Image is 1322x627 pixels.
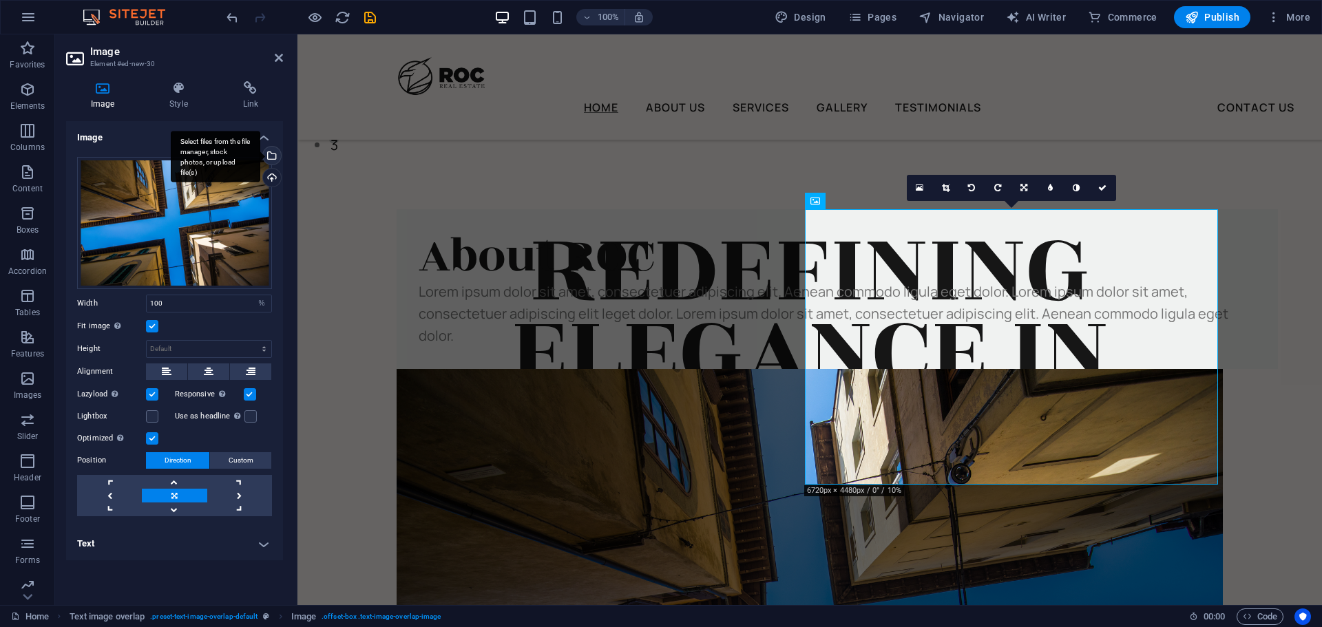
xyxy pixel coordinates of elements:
[306,9,323,25] button: Click here to leave preview mode and continue editing
[90,58,255,70] h3: Element #ed-new-30
[933,175,959,201] a: Crop mode
[15,555,40,566] p: Forms
[1261,6,1316,28] button: More
[218,81,283,110] h4: Link
[576,9,625,25] button: 100%
[597,9,619,25] h6: 100%
[291,608,316,625] span: Click to select. Double-click to edit
[913,6,989,28] button: Navigator
[12,183,43,194] p: Content
[1267,10,1310,24] span: More
[224,9,240,25] button: undo
[77,345,146,352] label: Height
[77,430,146,447] label: Optimized
[175,408,244,425] label: Use as headline
[1189,608,1226,625] h6: Session time
[77,363,146,380] label: Alignment
[1038,175,1064,201] a: Blur
[843,6,902,28] button: Pages
[959,175,985,201] a: Rotate left 90°
[1237,608,1283,625] button: Code
[848,10,896,24] span: Pages
[77,452,146,469] label: Position
[210,452,271,469] button: Custom
[146,452,209,469] button: Direction
[15,513,40,524] p: Footer
[66,527,283,560] h4: Text
[1006,10,1066,24] span: AI Writer
[66,121,283,146] h4: Image
[907,175,933,201] a: Select files from the file manager, stock photos, or upload file(s)
[1082,6,1163,28] button: Commerce
[262,146,282,165] a: Select files from the file manager, stock photos, or upload file(s)
[14,472,41,483] p: Header
[77,408,146,425] label: Lightbox
[224,10,240,25] i: Undo: Change image (Ctrl+Z)
[919,10,984,24] span: Navigator
[362,10,378,25] i: Save (Ctrl+S)
[229,452,253,469] span: Custom
[70,608,145,625] span: Click to select. Double-click to edit
[1174,6,1250,28] button: Publish
[77,299,146,307] label: Width
[11,608,49,625] a: Click to cancel selection. Double-click to open Pages
[66,81,145,110] h4: Image
[17,224,39,235] p: Boxes
[769,6,832,28] button: Design
[361,9,378,25] button: save
[775,10,826,24] span: Design
[171,131,260,182] div: Select files from the file manager, stock photos, or upload file(s)
[1011,175,1038,201] a: Change orientation
[77,157,272,289] div: narrow-street-florence-tuscany-italy-architecture-landmark-florence-cozy-florence-cityscape-G6zqY...
[14,390,42,401] p: Images
[77,318,146,334] label: Fit image
[1088,10,1157,24] span: Commerce
[985,175,1011,201] a: Rotate right 90°
[1294,608,1311,625] button: Usercentrics
[165,452,191,469] span: Direction
[633,11,645,23] i: On resize automatically adjust zoom level to fit chosen device.
[1204,608,1225,625] span: 00 00
[334,9,350,25] button: reload
[1090,175,1116,201] a: Confirm ( Ctrl ⏎ )
[77,386,146,403] label: Lazyload
[10,100,45,111] p: Elements
[1000,6,1071,28] button: AI Writer
[79,9,182,25] img: Editor Logo
[17,431,39,442] p: Slider
[10,59,45,70] p: Favorites
[10,142,45,153] p: Columns
[1185,10,1239,24] span: Publish
[335,10,350,25] i: Reload page
[1064,175,1090,201] a: Greyscale
[70,608,441,625] nav: breadcrumb
[15,307,40,318] p: Tables
[1243,608,1277,625] span: Code
[145,81,218,110] h4: Style
[1213,611,1215,621] span: :
[175,386,244,403] label: Responsive
[150,608,258,625] span: . preset-text-image-overlap-default
[90,45,283,58] h2: Image
[8,266,47,277] p: Accordion
[322,608,441,625] span: . offset-box .text-image-overlap-image
[11,348,44,359] p: Features
[769,6,832,28] div: Design (Ctrl+Alt+Y)
[263,613,269,620] i: This element is a customizable preset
